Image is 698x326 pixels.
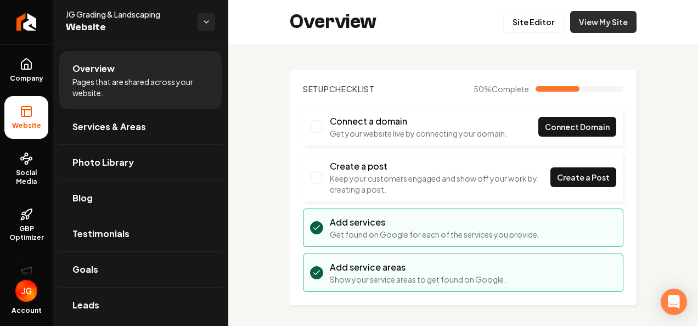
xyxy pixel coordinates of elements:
[5,74,48,83] span: Company
[4,199,48,251] a: GBP Optimizer
[570,11,637,33] a: View My Site
[59,145,222,180] a: Photo Library
[4,168,48,186] span: Social Media
[330,115,507,128] h3: Connect a domain
[4,49,48,92] a: Company
[59,181,222,216] a: Blog
[330,229,539,240] p: Get found on Google for each of the services you provide.
[72,263,98,276] span: Goals
[66,9,189,20] span: JG Grading & Landscaping
[557,172,610,183] span: Create a Post
[59,109,222,144] a: Services & Areas
[15,280,37,302] img: John Glover
[303,83,375,94] h2: Checklist
[59,252,222,287] a: Goals
[59,288,222,323] a: Leads
[72,299,99,312] span: Leads
[330,261,506,274] h3: Add service areas
[59,216,222,251] a: Testimonials
[72,227,130,240] span: Testimonials
[15,280,37,302] button: Open user button
[492,84,529,94] span: Complete
[330,216,539,229] h3: Add services
[503,11,564,33] a: Site Editor
[330,128,507,139] p: Get your website live by connecting your domain.
[545,121,610,133] span: Connect Domain
[4,143,48,195] a: Social Media
[4,224,48,242] span: GBP Optimizer
[538,117,616,137] a: Connect Domain
[12,306,42,315] span: Account
[290,11,376,33] h2: Overview
[550,167,616,187] a: Create a Post
[72,192,93,205] span: Blog
[330,160,550,173] h3: Create a post
[330,274,506,285] p: Show your service areas to get found on Google.
[72,76,209,98] span: Pages that are shared across your website.
[474,83,529,94] span: 50 %
[72,62,115,75] span: Overview
[16,13,37,31] img: Rebolt Logo
[66,20,189,35] span: Website
[72,156,134,169] span: Photo Library
[8,121,46,130] span: Website
[661,289,687,315] div: Open Intercom Messenger
[303,84,329,94] span: Setup
[330,173,550,195] p: Keep your customers engaged and show off your work by creating a post.
[72,120,146,133] span: Services & Areas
